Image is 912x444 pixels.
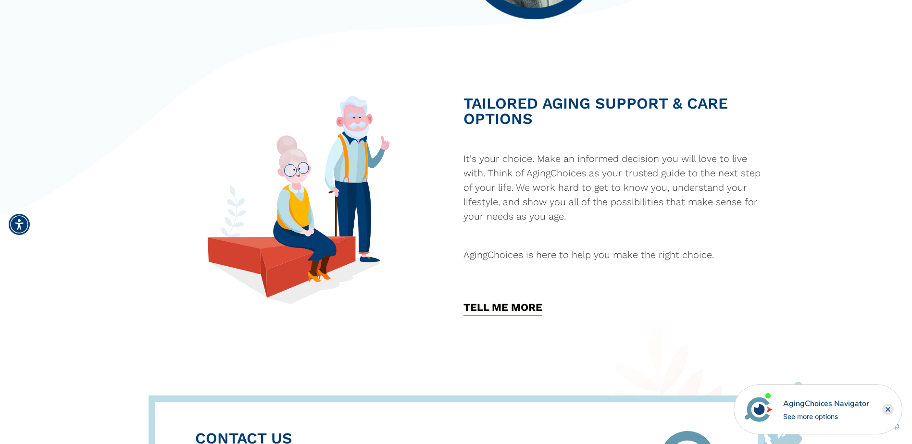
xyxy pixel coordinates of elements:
img: avatar [742,393,775,426]
div: AgingChoices Navigator [783,398,869,409]
div: See more options [783,411,869,421]
h2: TAILORED AGING SUPPORT & CARE OPTIONS [463,96,764,126]
p: It's your choice. Make an informed decision you will love to live with. Think of AgingChoices as ... [463,151,764,223]
div: Close [882,404,894,415]
p: AgingChoices is here to help you make the right choice. [463,247,764,262]
a: TELL ME MORE [463,302,542,316]
img: A couple of people [207,96,390,304]
div: Accessibility Menu [9,214,30,235]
